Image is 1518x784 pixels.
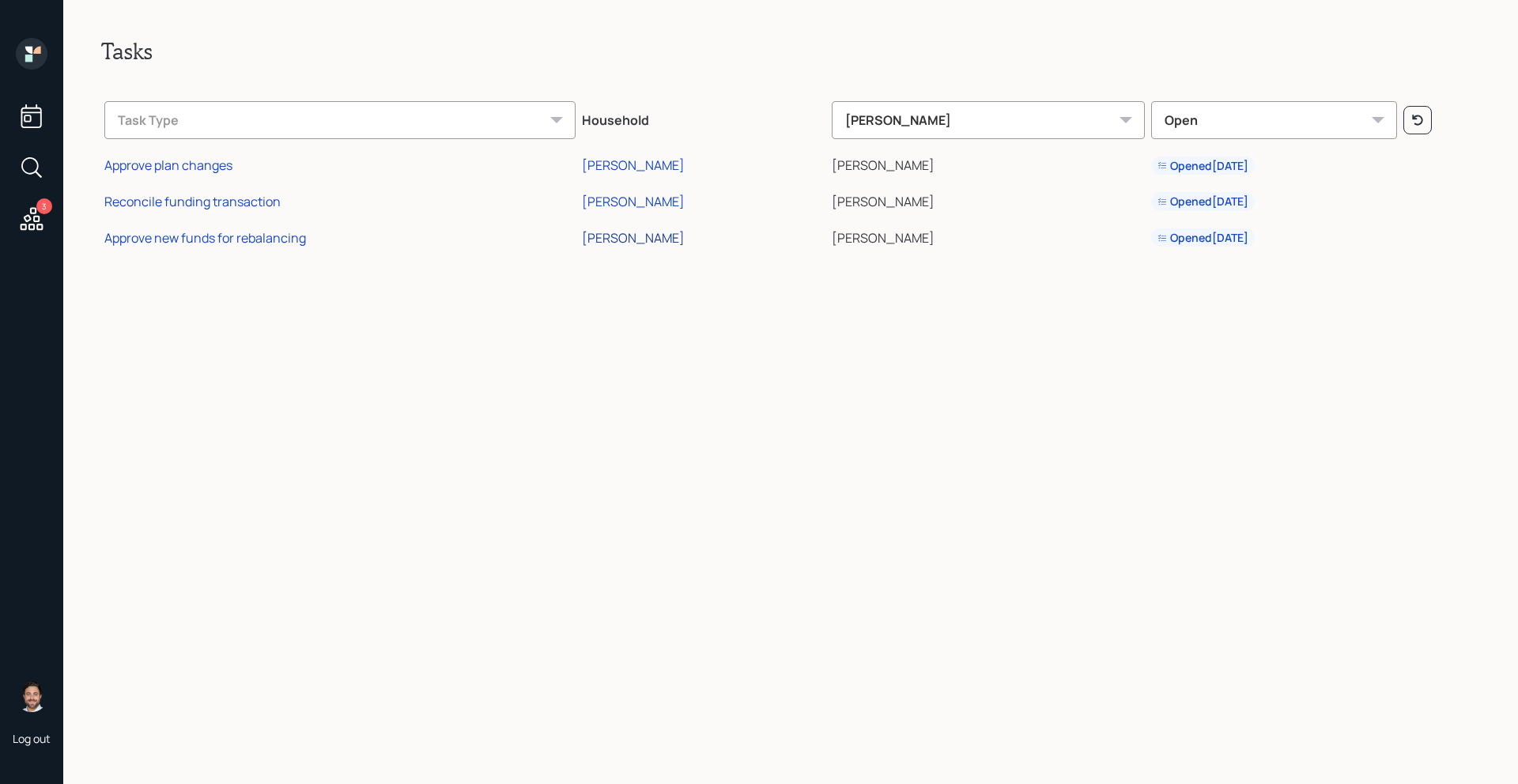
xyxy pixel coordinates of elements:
h2: Tasks [101,38,1480,65]
td: [PERSON_NAME] [829,217,1148,254]
div: Opened [DATE] [1157,158,1248,174]
td: [PERSON_NAME] [829,181,1148,217]
div: Approve new funds for rebalancing [104,229,306,247]
th: Household [579,90,829,145]
div: Opened [DATE] [1157,230,1248,246]
img: michael-russo-headshot.png [16,680,47,712]
div: [PERSON_NAME] [582,193,685,210]
td: [PERSON_NAME] [829,145,1148,182]
div: Open [1151,101,1397,139]
div: [PERSON_NAME] [582,229,685,247]
div: [PERSON_NAME] [832,101,1145,139]
div: Log out [13,731,51,746]
div: Reconcile funding transaction [104,193,281,210]
div: 3 [36,198,52,214]
div: [PERSON_NAME] [582,156,685,174]
div: Opened [DATE] [1157,194,1248,209]
div: Approve plan changes [104,156,232,174]
div: Task Type [104,101,576,139]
